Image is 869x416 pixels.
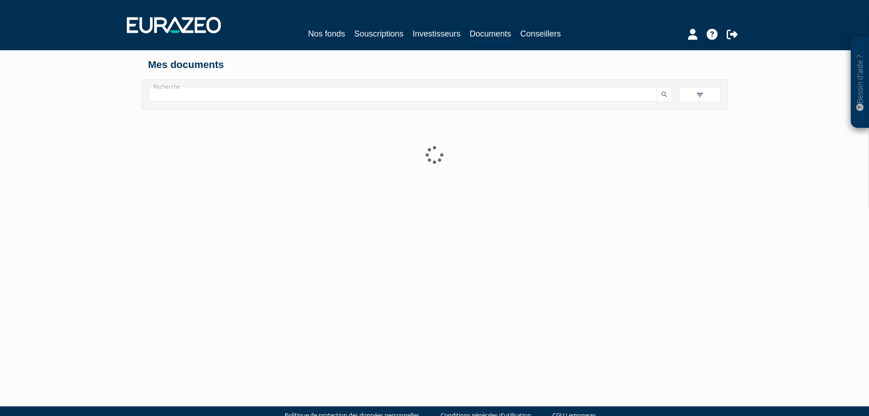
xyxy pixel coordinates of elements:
[148,59,721,70] h4: Mes documents
[308,27,345,40] a: Nos fonds
[696,91,704,99] img: filter.svg
[470,27,511,42] a: Documents
[149,87,657,102] input: Recherche
[412,27,460,40] a: Investisseurs
[354,27,403,40] a: Souscriptions
[855,42,865,124] p: Besoin d'aide ?
[127,17,221,33] img: 1732889491-logotype_eurazeo_blanc_rvb.png
[520,27,561,40] a: Conseillers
